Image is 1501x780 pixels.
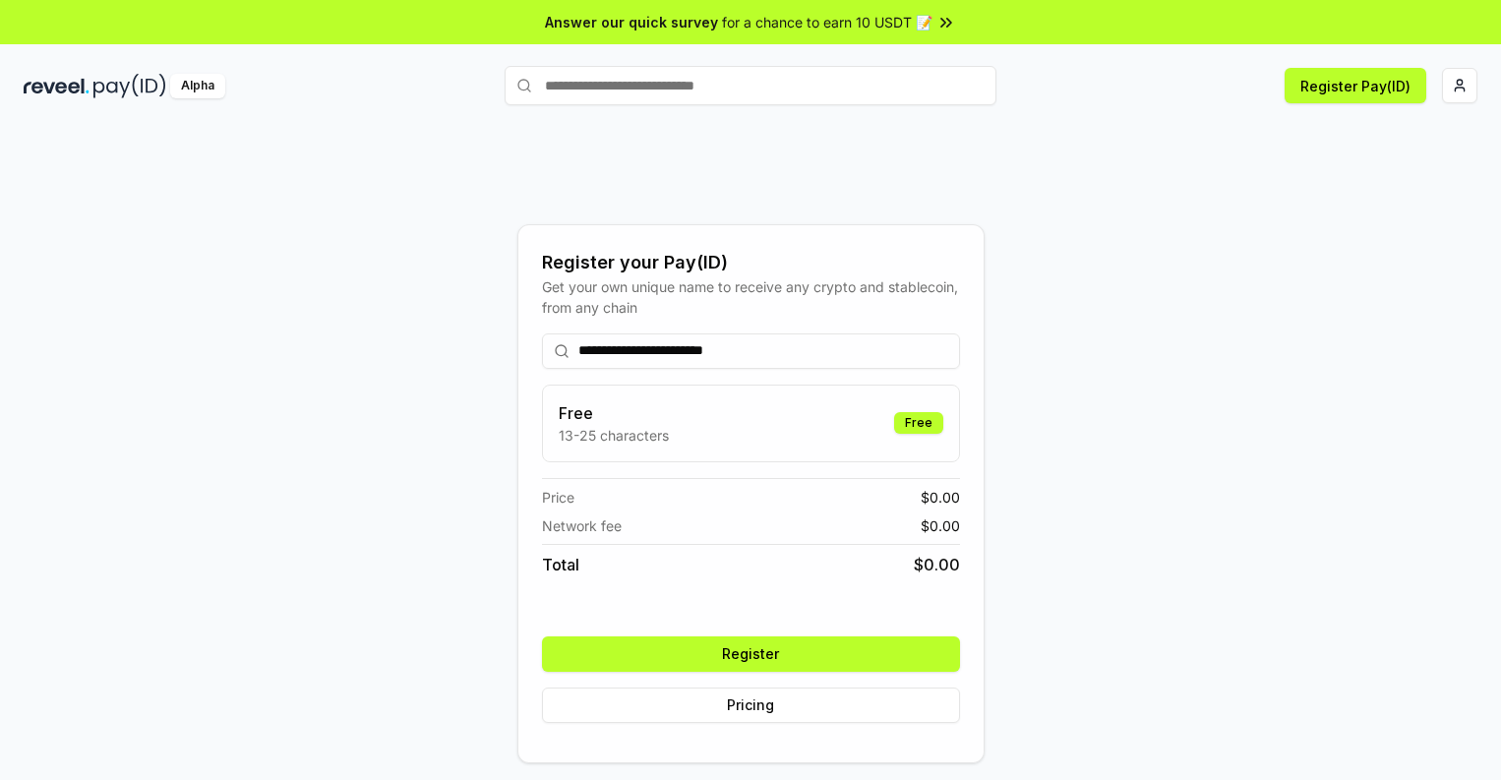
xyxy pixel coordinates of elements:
[914,553,960,576] span: $ 0.00
[559,425,669,446] p: 13-25 characters
[542,553,579,576] span: Total
[921,487,960,508] span: $ 0.00
[542,688,960,723] button: Pricing
[559,401,669,425] h3: Free
[921,515,960,536] span: $ 0.00
[170,74,225,98] div: Alpha
[722,12,932,32] span: for a chance to earn 10 USDT 📝
[542,276,960,318] div: Get your own unique name to receive any crypto and stablecoin, from any chain
[93,74,166,98] img: pay_id
[24,74,90,98] img: reveel_dark
[542,487,574,508] span: Price
[542,636,960,672] button: Register
[1285,68,1426,103] button: Register Pay(ID)
[894,412,943,434] div: Free
[542,515,622,536] span: Network fee
[545,12,718,32] span: Answer our quick survey
[542,249,960,276] div: Register your Pay(ID)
